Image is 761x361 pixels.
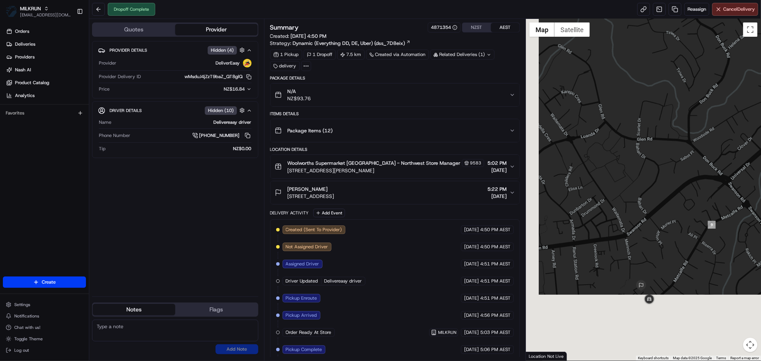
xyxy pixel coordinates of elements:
div: Location Not Live [526,352,567,361]
div: 9 [708,221,716,229]
button: [PERSON_NAME][STREET_ADDRESS]5:22 PM[DATE] [270,181,519,204]
img: delivereasy_logo.png [243,59,252,67]
a: Open this area in Google Maps (opens a new window) [528,351,551,361]
a: Report a map error [730,356,759,360]
button: Provider [175,24,258,35]
span: 5:06 PM AEST [480,346,511,353]
span: Driver Details [110,108,142,113]
button: [EMAIL_ADDRESS][DOMAIN_NAME] [20,12,71,18]
div: Related Deliveries (1) [430,50,494,60]
span: Cancel Delivery [723,6,755,12]
span: [DATE] [464,295,479,301]
span: Hidden ( 4 ) [211,47,234,54]
button: Toggle Theme [3,334,86,344]
span: Order Ready At Store [286,329,331,336]
span: Create [42,279,56,285]
button: Keyboard shortcuts [638,356,669,361]
a: Analytics [3,90,89,101]
button: wMsduJ4jZzT9baZ_QT8glQ [185,73,252,80]
span: Price [99,86,110,92]
button: Add Event [313,209,345,217]
button: Notifications [3,311,86,321]
button: Quotes [93,24,175,35]
span: Deliveries [15,41,35,47]
span: [DATE] 4:50 PM [291,33,327,39]
span: [STREET_ADDRESS] [288,193,334,200]
span: Pickup Arrived [286,312,317,319]
span: [DATE] [464,244,479,250]
button: N/ANZ$93.76 [270,83,519,106]
span: MILKRUN [438,330,456,335]
span: Tip [99,146,106,152]
div: 7.5 km [337,50,365,60]
button: Woolworths Supermarket [GEOGRAPHIC_DATA] - Northwest Store Manager9583[STREET_ADDRESS][PERSON_NAM... [270,155,519,178]
a: Nash AI [3,64,89,76]
div: Items Details [270,111,520,117]
button: Show street map [529,22,554,37]
span: N/A [288,88,311,95]
button: Chat with us! [3,322,86,332]
button: Settings [3,300,86,310]
button: Hidden (10) [205,106,247,115]
button: Map camera controls [743,338,757,352]
span: [DATE] [487,167,507,174]
span: Chat with us! [14,325,40,330]
div: Created via Automation [366,50,429,60]
button: Log out [3,345,86,355]
button: NZST [462,23,491,32]
h3: Summary [270,24,299,31]
button: NZ$16.84 [189,86,252,92]
span: Product Catalog [15,80,49,86]
span: 4:51 PM AEST [480,295,511,301]
span: Settings [14,302,30,307]
a: Providers [3,51,89,63]
div: Favorites [3,107,86,119]
div: 1 Dropoff [304,50,336,60]
button: Provider DetailsHidden (4) [98,44,252,56]
div: Package Details [270,75,520,81]
span: Notifications [14,313,39,319]
button: MILKRUNMILKRUN[EMAIL_ADDRESS][DOMAIN_NAME] [3,3,74,20]
span: DeliverEasy [216,60,240,66]
button: Flags [175,304,258,315]
span: Created (Sent To Provider) [286,227,342,233]
span: NZ$93.76 [288,95,311,102]
span: [PHONE_NUMBER] [199,132,240,139]
span: [DATE] [487,193,507,200]
a: [PHONE_NUMBER] [192,132,252,139]
button: Notes [93,304,175,315]
span: Assigned Driver [286,261,319,267]
button: AEST [491,23,519,32]
div: Strategy: [270,40,411,47]
button: Show satellite imagery [554,22,590,37]
div: 1 Pickup [270,50,302,60]
span: [STREET_ADDRESS][PERSON_NAME] [288,167,484,174]
span: [DATE] [464,346,479,353]
span: [DATE] [464,227,479,233]
button: 4871354 [431,24,457,31]
span: Driver Updated [286,278,318,284]
span: 5:22 PM [487,185,507,193]
a: Deliveries [3,39,89,50]
span: 4:56 PM AEST [480,312,511,319]
button: Reassign [684,3,709,16]
button: Package Items (12) [270,119,519,142]
div: NZ$0.00 [108,146,252,152]
span: Phone Number [99,132,130,139]
span: 5:03 PM AEST [480,329,511,336]
span: Log out [14,347,29,353]
span: 4:50 PM AEST [480,244,511,250]
span: Reassign [688,6,706,12]
span: Delivereasy driver [324,278,362,284]
span: Nash AI [15,67,31,73]
span: Created: [270,32,327,40]
span: Toggle Theme [14,336,43,342]
span: [PERSON_NAME] [288,185,328,193]
button: MILKRUN [20,5,41,12]
span: Name [99,119,111,126]
span: Analytics [15,92,35,99]
button: Driver DetailsHidden (10) [98,105,252,116]
span: Orders [15,28,29,35]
